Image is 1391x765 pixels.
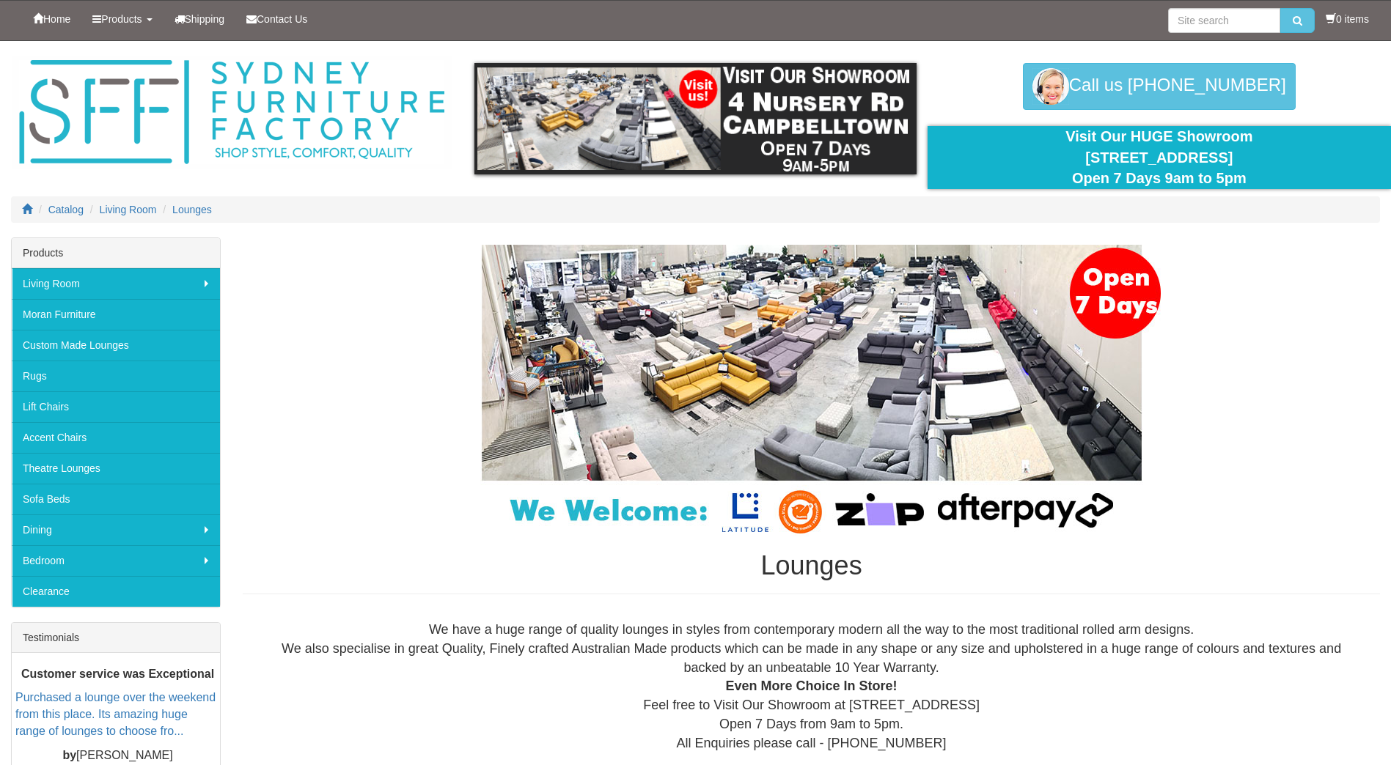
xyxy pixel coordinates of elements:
[164,1,236,37] a: Shipping
[62,749,76,761] b: by
[12,56,452,169] img: Sydney Furniture Factory
[939,126,1380,189] div: Visit Our HUGE Showroom [STREET_ADDRESS] Open 7 Days 9am to 5pm
[81,1,163,37] a: Products
[12,268,220,299] a: Living Room
[101,13,142,25] span: Products
[12,422,220,453] a: Accent Chairs
[43,13,70,25] span: Home
[12,299,220,330] a: Moran Furniture
[243,551,1380,580] h1: Lounges
[172,204,212,215] a: Lounges
[726,679,898,693] b: Even More Choice In Store!
[12,514,220,545] a: Dining
[235,1,318,37] a: Contact Us
[254,621,1368,753] div: We have a huge range of quality lounges in styles from contemporary modern all the way to the mos...
[22,1,81,37] a: Home
[12,361,220,391] a: Rugs
[21,668,214,680] b: Customer service was Exceptional
[1168,8,1280,33] input: Site search
[445,245,1178,536] img: Lounges
[474,63,916,174] img: showroom.gif
[48,204,84,215] a: Catalog
[12,453,220,484] a: Theatre Lounges
[12,545,220,576] a: Bedroom
[12,623,220,653] div: Testimonials
[12,576,220,607] a: Clearance
[1326,12,1369,26] li: 0 items
[12,484,220,514] a: Sofa Beds
[12,330,220,361] a: Custom Made Lounges
[185,13,225,25] span: Shipping
[15,691,216,737] a: Purchased a lounge over the weekend from this place. Its amazing huge range of lounges to choose ...
[15,747,220,764] p: [PERSON_NAME]
[12,238,220,268] div: Products
[12,391,220,422] a: Lift Chairs
[100,204,157,215] a: Living Room
[257,13,307,25] span: Contact Us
